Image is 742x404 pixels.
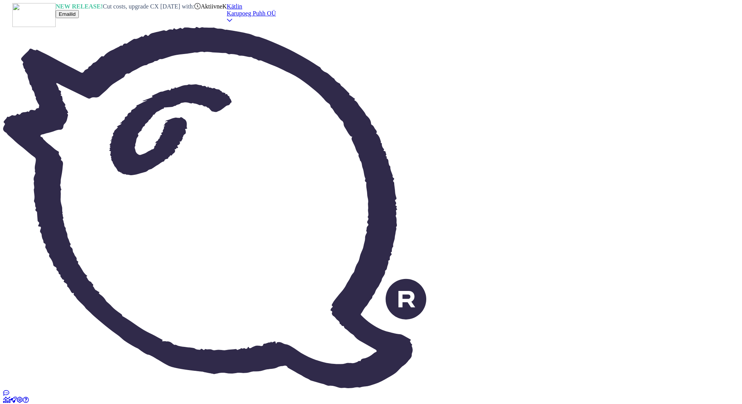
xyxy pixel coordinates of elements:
[227,10,276,17] div: Karupoeg Puhh OÜ
[227,3,276,24] a: KätlinKarupoeg Puhh OÜ
[222,3,227,27] div: K
[194,3,222,10] div: Aktiivne
[56,3,103,10] b: NEW RELEASE!
[227,3,276,10] div: Kätlin
[3,27,426,388] img: Askly Logo
[56,10,79,18] button: Emailid
[56,3,194,10] div: Cut costs, upgrade CX [DATE] with:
